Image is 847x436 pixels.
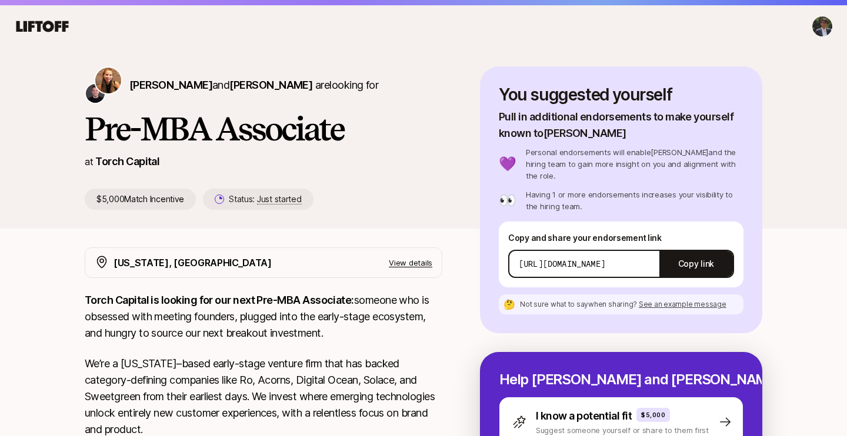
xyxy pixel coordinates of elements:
p: $5,000 Match Incentive [85,189,196,210]
span: [PERSON_NAME] [129,79,212,91]
p: Having 1 or more endorsements increases your visibility to the hiring team. [526,189,743,212]
p: 🤔 [503,300,515,309]
a: Torch Capital [95,155,159,167]
span: See an example message [639,300,726,308]
p: You suggested yourself [499,85,743,104]
button: Copy link [659,247,733,280]
p: Status: [229,192,301,206]
p: 💜 [499,157,516,171]
p: Pull in additional endorsements to make yourself known to [PERSON_NAME] [499,109,743,142]
img: Rishav Dasgupta [812,16,832,36]
p: $5,000 [641,410,665,420]
img: Katie Reiner [95,68,121,93]
p: I know a potential fit [536,408,632,424]
p: Copy and share your endorsement link [508,231,734,245]
span: and [212,79,312,91]
p: Help [PERSON_NAME] and [PERSON_NAME] hire [499,371,743,388]
p: 👀 [499,193,516,207]
p: Not sure what to say when sharing ? [520,299,726,310]
p: Suggest someone yourself or share to them first [536,424,709,436]
p: at [85,154,93,169]
p: someone who is obsessed with meeting founders, plugged into the early-stage ecosystem, and hungry... [85,292,442,341]
p: Personal endorsements will enable [PERSON_NAME] and the hiring team to gain more insight on you a... [526,146,743,182]
button: Rishav Dasgupta [812,16,833,37]
p: View details [389,257,432,269]
span: [PERSON_NAME] [229,79,312,91]
p: are looking for [129,77,378,93]
p: [US_STATE], [GEOGRAPHIC_DATA] [114,255,272,270]
h1: Pre-MBA Associate [85,111,442,146]
p: [URL][DOMAIN_NAME] [519,258,605,270]
span: Just started [257,194,302,204]
strong: Torch Capital is looking for our next Pre-MBA Associate: [85,294,354,306]
img: Christopher Harper [86,84,105,103]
